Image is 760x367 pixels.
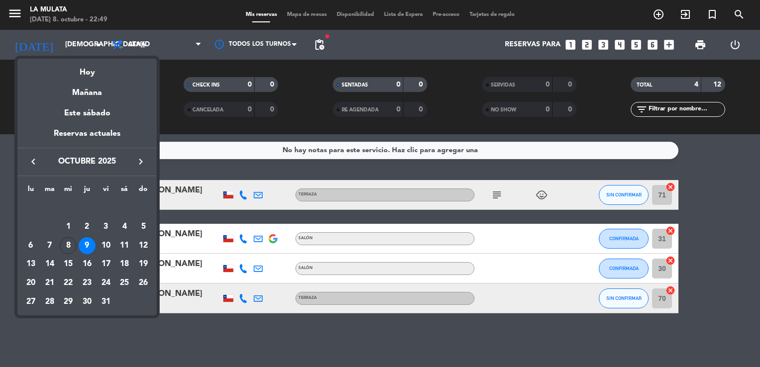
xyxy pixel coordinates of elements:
div: 11 [116,237,133,254]
td: 31 de octubre de 2025 [96,292,115,311]
div: 29 [60,293,77,310]
div: 17 [97,256,114,273]
div: 9 [79,237,95,254]
div: Este sábado [17,99,157,127]
div: 5 [135,218,152,235]
div: 10 [97,237,114,254]
td: 19 de octubre de 2025 [134,255,153,274]
td: 2 de octubre de 2025 [78,217,96,236]
td: 25 de octubre de 2025 [115,274,134,292]
div: 13 [22,256,39,273]
div: 12 [135,237,152,254]
td: 24 de octubre de 2025 [96,274,115,292]
td: 28 de octubre de 2025 [40,292,59,311]
div: 2 [79,218,95,235]
div: 25 [116,275,133,291]
div: 31 [97,293,114,310]
td: 27 de octubre de 2025 [21,292,40,311]
td: 4 de octubre de 2025 [115,217,134,236]
th: jueves [78,183,96,199]
div: 15 [60,256,77,273]
td: 17 de octubre de 2025 [96,255,115,274]
td: 14 de octubre de 2025 [40,255,59,274]
div: 26 [135,275,152,291]
td: 15 de octubre de 2025 [59,255,78,274]
button: keyboard_arrow_left [24,155,42,168]
button: keyboard_arrow_right [132,155,150,168]
td: 5 de octubre de 2025 [134,217,153,236]
th: sábado [115,183,134,199]
div: 22 [60,275,77,291]
div: 16 [79,256,95,273]
div: 7 [41,237,58,254]
td: 9 de octubre de 2025 [78,236,96,255]
td: 16 de octubre de 2025 [78,255,96,274]
div: 24 [97,275,114,291]
i: keyboard_arrow_right [135,156,147,168]
div: 21 [41,275,58,291]
td: OCT. [21,198,153,217]
td: 29 de octubre de 2025 [59,292,78,311]
td: 30 de octubre de 2025 [78,292,96,311]
th: miércoles [59,183,78,199]
th: martes [40,183,59,199]
td: 23 de octubre de 2025 [78,274,96,292]
td: 20 de octubre de 2025 [21,274,40,292]
td: 18 de octubre de 2025 [115,255,134,274]
div: 6 [22,237,39,254]
div: 28 [41,293,58,310]
td: 10 de octubre de 2025 [96,236,115,255]
td: 22 de octubre de 2025 [59,274,78,292]
div: 4 [116,218,133,235]
div: Mañana [17,79,157,99]
div: 14 [41,256,58,273]
div: Reservas actuales [17,127,157,148]
div: 30 [79,293,95,310]
td: 8 de octubre de 2025 [59,236,78,255]
td: 13 de octubre de 2025 [21,255,40,274]
div: 3 [97,218,114,235]
div: 19 [135,256,152,273]
div: 27 [22,293,39,310]
td: 1 de octubre de 2025 [59,217,78,236]
th: lunes [21,183,40,199]
td: 26 de octubre de 2025 [134,274,153,292]
td: 7 de octubre de 2025 [40,236,59,255]
td: 12 de octubre de 2025 [134,236,153,255]
div: 1 [60,218,77,235]
th: viernes [96,183,115,199]
div: 8 [60,237,77,254]
div: 23 [79,275,95,291]
div: Hoy [17,59,157,79]
td: 11 de octubre de 2025 [115,236,134,255]
td: 3 de octubre de 2025 [96,217,115,236]
div: 18 [116,256,133,273]
div: 20 [22,275,39,291]
th: domingo [134,183,153,199]
i: keyboard_arrow_left [27,156,39,168]
td: 6 de octubre de 2025 [21,236,40,255]
span: octubre 2025 [42,155,132,168]
td: 21 de octubre de 2025 [40,274,59,292]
